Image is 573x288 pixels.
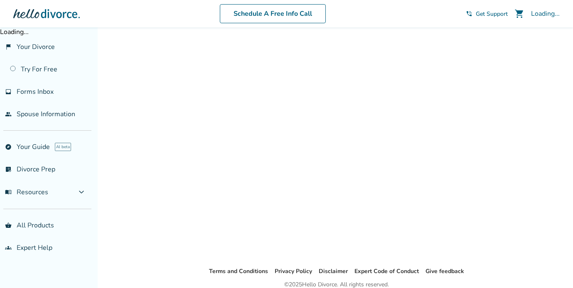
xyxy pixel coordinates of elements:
div: Loading... [531,9,560,18]
li: Give feedback [425,266,464,276]
li: Disclaimer [319,266,348,276]
a: Terms and Conditions [209,267,268,275]
span: Resources [5,188,48,197]
span: Forms Inbox [17,87,54,96]
span: groups [5,244,12,251]
a: phone_in_talkGet Support [466,10,508,18]
span: shopping_basket [5,222,12,229]
span: list_alt_check [5,166,12,173]
a: Privacy Policy [275,267,312,275]
span: Get Support [476,10,508,18]
span: expand_more [76,187,86,197]
span: menu_book [5,189,12,195]
span: flag_2 [5,44,12,50]
span: phone_in_talk [466,10,472,17]
span: people [5,111,12,117]
a: Expert Code of Conduct [354,267,419,275]
span: inbox [5,88,12,95]
span: explore [5,144,12,150]
span: shopping_cart [514,9,524,19]
a: Schedule A Free Info Call [220,4,326,23]
span: AI beta [55,143,71,151]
